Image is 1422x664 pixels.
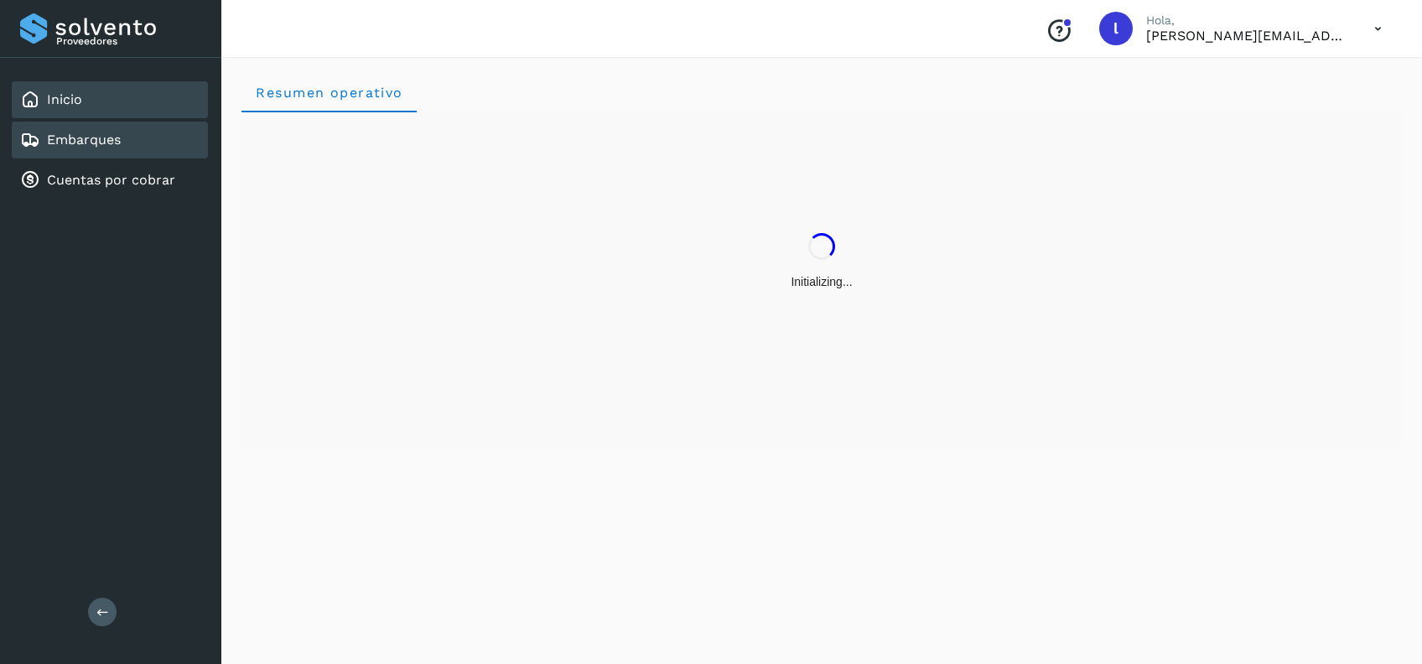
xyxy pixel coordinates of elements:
div: Inicio [12,81,208,118]
div: Embarques [12,122,208,158]
p: Proveedores [56,35,201,47]
a: Inicio [47,91,82,107]
span: Resumen operativo [255,85,403,101]
div: Cuentas por cobrar [12,162,208,199]
p: Hola, [1146,13,1347,28]
p: lorena.rojo@serviciosatc.com.mx [1146,28,1347,44]
a: Embarques [47,132,121,148]
a: Cuentas por cobrar [47,172,175,188]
